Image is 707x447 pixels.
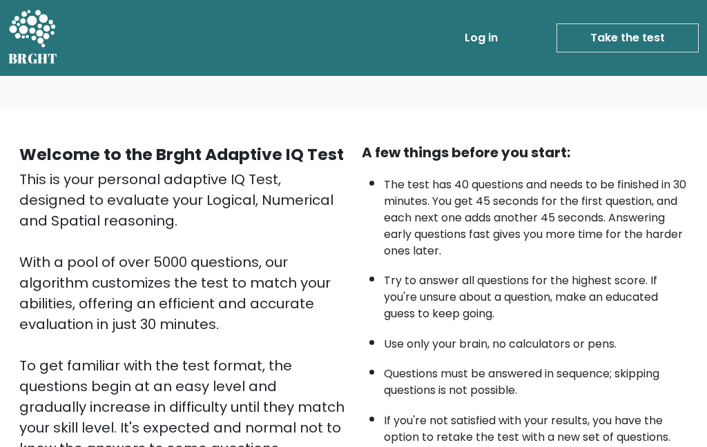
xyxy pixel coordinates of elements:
li: Use only your brain, no calculators or pens. [384,329,688,352]
a: BRGHT [8,6,58,70]
li: Questions must be answered in sequence; skipping questions is not possible. [384,359,688,399]
li: Try to answer all questions for the highest score. If you're unsure about a question, make an edu... [384,266,688,322]
b: Welcome to the Brght Adaptive IQ Test [19,143,344,166]
a: Take the test [556,23,699,52]
li: If you're not satisfied with your results, you have the option to retake the test with a new set ... [384,406,688,446]
div: A few things before you start: [362,142,688,163]
li: The test has 40 questions and needs to be finished in 30 minutes. You get 45 seconds for the firs... [384,170,688,259]
h5: BRGHT [8,50,58,67]
a: Log in [459,24,503,52]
